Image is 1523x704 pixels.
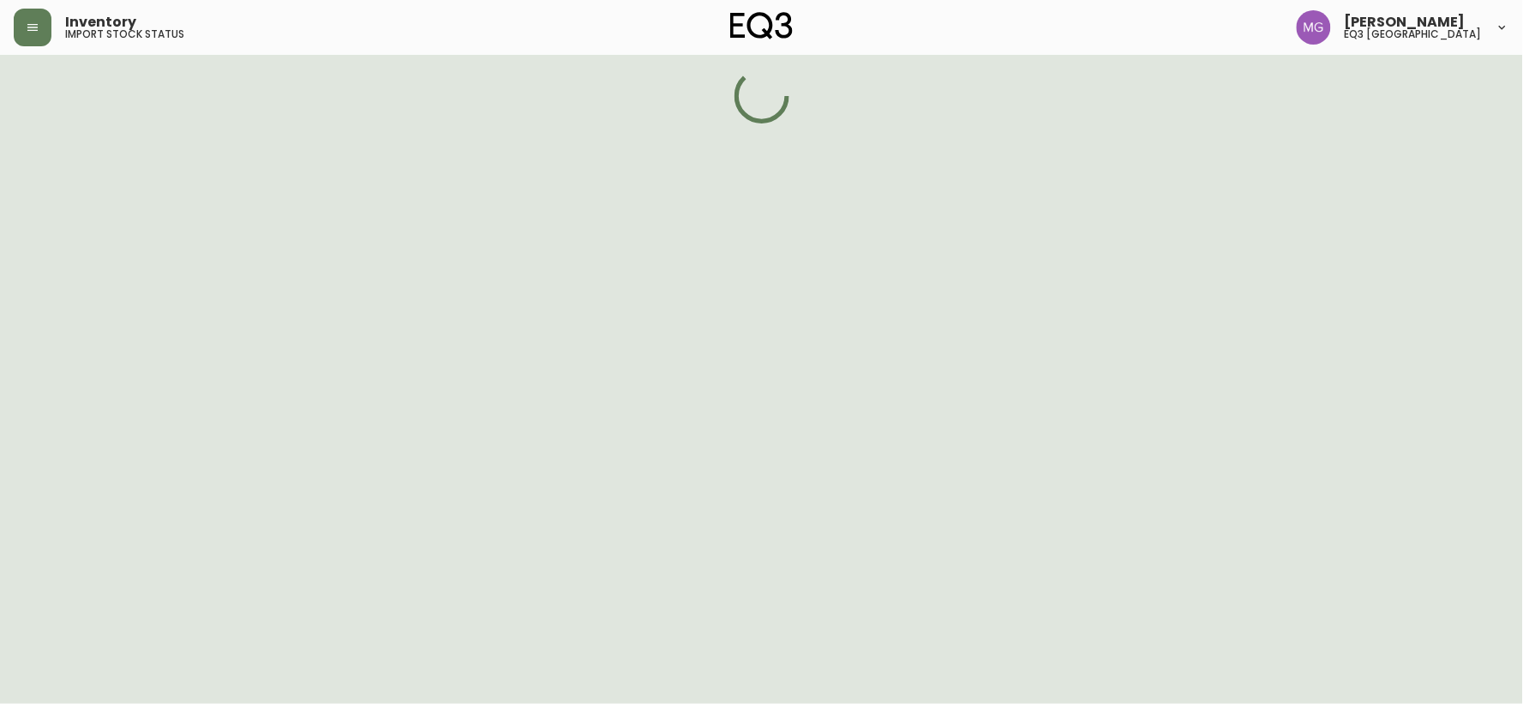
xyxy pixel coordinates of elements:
span: [PERSON_NAME] [1345,15,1466,29]
img: de8837be2a95cd31bb7c9ae23fe16153 [1297,10,1331,45]
h5: import stock status [65,29,184,39]
span: Inventory [65,15,136,29]
img: logo [730,12,794,39]
h5: eq3 [GEOGRAPHIC_DATA] [1345,29,1482,39]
